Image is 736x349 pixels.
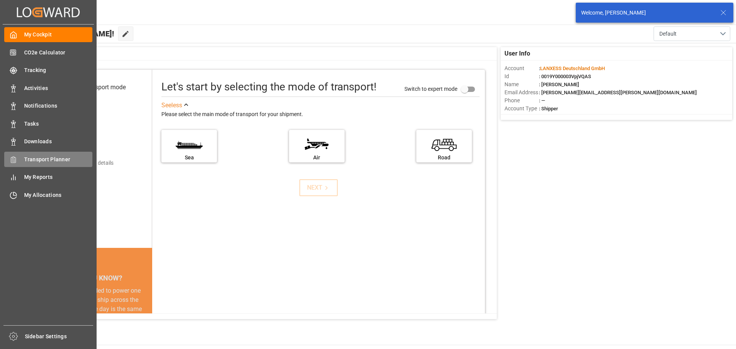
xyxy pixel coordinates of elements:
[581,9,713,17] div: Welcome, [PERSON_NAME]
[504,80,539,88] span: Name
[307,183,330,192] div: NEXT
[4,134,92,149] a: Downloads
[24,173,93,181] span: My Reports
[4,45,92,60] a: CO2e Calculator
[4,63,92,78] a: Tracking
[24,156,93,164] span: Transport Planner
[539,82,579,87] span: : [PERSON_NAME]
[539,90,697,95] span: : [PERSON_NAME][EMAIL_ADDRESS][PERSON_NAME][DOMAIN_NAME]
[504,64,539,72] span: Account
[540,66,605,71] span: LANXESS Deutschland GmbH
[539,98,545,103] span: : —
[161,101,182,110] div: See less
[4,80,92,95] a: Activities
[51,286,143,341] div: The energy needed to power one large container ship across the ocean in a single day is the same ...
[4,170,92,185] a: My Reports
[24,120,93,128] span: Tasks
[165,154,213,162] div: Sea
[4,187,92,202] a: My Allocations
[293,154,341,162] div: Air
[504,105,539,113] span: Account Type
[4,116,92,131] a: Tasks
[41,270,152,286] div: DID YOU KNOW?
[161,79,376,95] div: Let's start by selecting the mode of transport!
[504,72,539,80] span: Id
[299,179,338,196] button: NEXT
[25,333,94,341] span: Sidebar Settings
[539,74,591,79] span: : 0019Y000003VpjVQAS
[24,84,93,92] span: Activities
[4,27,92,42] a: My Cockpit
[404,85,457,92] span: Switch to expert mode
[504,49,530,58] span: User Info
[24,49,93,57] span: CO2e Calculator
[539,106,558,111] span: : Shipper
[654,26,730,41] button: open menu
[420,154,468,162] div: Road
[659,30,677,38] span: Default
[24,191,93,199] span: My Allocations
[539,66,605,71] span: :
[24,66,93,74] span: Tracking
[504,88,539,97] span: Email Address
[4,98,92,113] a: Notifications
[504,97,539,105] span: Phone
[32,26,114,41] span: Hello [PERSON_NAME]!
[161,110,480,119] div: Please select the main mode of transport for your shipment.
[4,152,92,167] a: Transport Planner
[24,102,93,110] span: Notifications
[24,138,93,146] span: Downloads
[24,31,93,39] span: My Cockpit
